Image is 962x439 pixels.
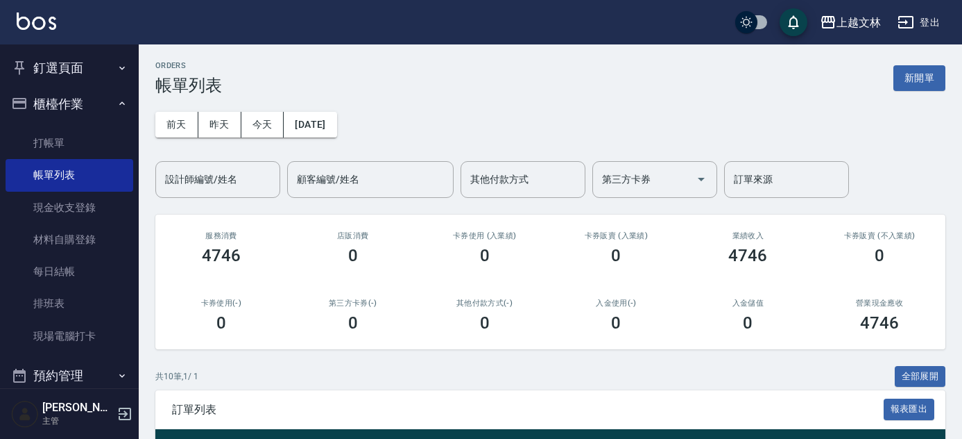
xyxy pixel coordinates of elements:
button: 釘選頁面 [6,50,133,86]
h3: 0 [480,246,490,265]
h3: 0 [611,246,621,265]
button: 登出 [892,10,945,35]
a: 排班表 [6,288,133,320]
h2: 其他付款方式(-) [436,299,534,308]
a: 打帳單 [6,127,133,159]
button: 上越文林 [814,8,886,37]
button: 櫃檯作業 [6,86,133,122]
button: 昨天 [198,112,241,138]
button: save [780,8,807,36]
button: 全部展開 [895,366,946,388]
h2: 第三方卡券(-) [304,299,402,308]
h3: 0 [216,313,226,333]
span: 訂單列表 [172,403,884,417]
h3: 0 [611,313,621,333]
button: 報表匯出 [884,399,935,420]
h2: ORDERS [155,61,222,70]
a: 材料自購登錄 [6,224,133,256]
h2: 入金儲值 [698,299,797,308]
button: 新開單 [893,65,945,91]
h2: 卡券販賣 (不入業績) [830,231,929,240]
a: 新開單 [893,71,945,84]
h3: 帳單列表 [155,76,222,95]
h2: 入金使用(-) [567,299,665,308]
h3: 0 [348,246,358,265]
h5: [PERSON_NAME] [42,401,113,415]
button: 今天 [241,112,284,138]
h3: 4746 [860,313,899,333]
img: Person [11,400,39,428]
p: 共 10 筆, 1 / 1 [155,370,198,383]
h3: 0 [743,313,753,333]
h2: 卡券販賣 (入業績) [567,231,665,240]
button: Open [690,168,712,190]
button: 前天 [155,112,198,138]
h3: 0 [348,313,358,333]
p: 主管 [42,415,113,427]
h3: 4746 [728,246,767,265]
a: 現場電腦打卡 [6,320,133,352]
img: Logo [17,13,56,30]
h3: 4746 [202,246,241,265]
div: 上越文林 [836,14,881,31]
h3: 服務消費 [172,231,270,240]
a: 報表匯出 [884,402,935,415]
a: 每日結帳 [6,256,133,288]
h2: 業績收入 [698,231,797,240]
a: 帳單列表 [6,159,133,191]
h3: 0 [875,246,884,265]
button: [DATE] [284,112,336,138]
h2: 卡券使用(-) [172,299,270,308]
h3: 0 [480,313,490,333]
h2: 營業現金應收 [830,299,929,308]
a: 現金收支登錄 [6,192,133,224]
h2: 店販消費 [304,231,402,240]
h2: 卡券使用 (入業績) [436,231,534,240]
button: 預約管理 [6,358,133,394]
